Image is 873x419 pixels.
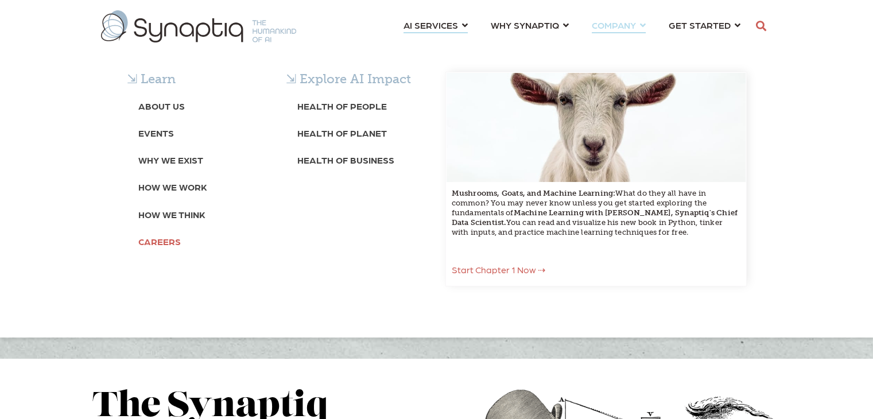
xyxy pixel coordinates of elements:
[667,273,873,419] iframe: Chat Widget
[592,14,646,36] a: COMPANY
[592,17,636,33] span: COMPANY
[101,10,296,42] img: synaptiq logo-1
[491,14,569,36] a: WHY SYNAPTIQ
[403,14,468,36] a: AI SERVICES
[403,17,458,33] span: AI SERVICES
[669,17,731,33] span: GET STARTED
[669,14,740,36] a: GET STARTED
[392,6,752,47] nav: menu
[491,17,559,33] span: WHY SYNAPTIQ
